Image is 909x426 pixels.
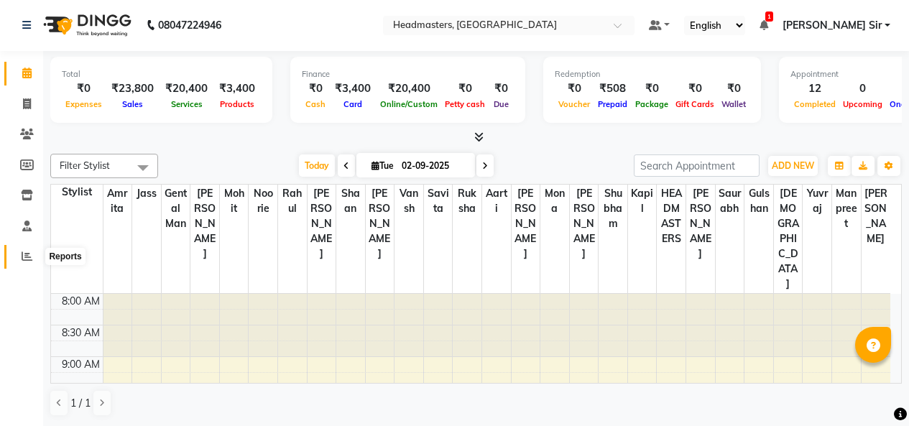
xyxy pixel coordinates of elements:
[716,185,744,218] span: Saurabh
[366,185,394,263] span: [PERSON_NAME]
[132,185,161,203] span: Jass
[329,80,377,97] div: ₹3,400
[482,185,511,218] span: Aarti
[555,68,749,80] div: Redemption
[768,156,818,176] button: ADD NEW
[340,99,366,109] span: Card
[594,99,631,109] span: Prepaid
[302,68,514,80] div: Finance
[718,99,749,109] span: Wallet
[424,185,453,218] span: Savita
[862,185,890,248] span: [PERSON_NAME]
[106,80,160,97] div: ₹23,800
[760,19,768,32] a: 1
[628,185,657,218] span: Kapil
[512,185,540,263] span: [PERSON_NAME]
[555,99,594,109] span: Voucher
[59,294,103,309] div: 8:00 AM
[632,80,672,97] div: ₹0
[302,80,329,97] div: ₹0
[45,248,85,265] div: Reports
[632,99,672,109] span: Package
[59,325,103,341] div: 8:30 AM
[790,99,839,109] span: Completed
[377,99,441,109] span: Online/Custom
[657,185,686,248] span: HEADMASTERS
[594,80,632,97] div: ₹508
[103,185,132,218] span: Amrita
[489,80,514,97] div: ₹0
[772,160,814,171] span: ADD NEW
[599,185,627,233] span: Shubham
[397,155,469,177] input: 2025-09-02
[278,185,307,218] span: Rahul
[718,80,749,97] div: ₹0
[158,5,221,45] b: 08047224946
[160,80,213,97] div: ₹20,400
[308,185,336,263] span: [PERSON_NAME]
[119,99,147,109] span: Sales
[190,185,219,263] span: [PERSON_NAME]
[744,185,773,218] span: Gulshan
[368,160,397,171] span: Tue
[216,99,258,109] span: Products
[540,185,569,218] span: Mona
[839,99,886,109] span: Upcoming
[213,80,261,97] div: ₹3,400
[634,154,760,177] input: Search Appointment
[686,185,715,263] span: [PERSON_NAME]
[51,185,103,200] div: Stylist
[62,68,261,80] div: Total
[302,99,329,109] span: Cash
[774,185,803,293] span: [DEMOGRAPHIC_DATA]
[783,18,882,33] span: [PERSON_NAME] Sir
[453,185,481,218] span: Ruksha
[62,80,106,97] div: ₹0
[790,80,839,97] div: 12
[441,80,489,97] div: ₹0
[299,154,335,177] span: Today
[490,99,512,109] span: Due
[220,185,249,218] span: Mohit
[249,185,277,218] span: Noorie
[441,99,489,109] span: Petty cash
[839,80,886,97] div: 0
[336,185,365,218] span: Shaan
[167,99,206,109] span: Services
[59,357,103,372] div: 9:00 AM
[765,11,773,22] span: 1
[70,396,91,411] span: 1 / 1
[832,185,861,233] span: Manpreet
[555,80,594,97] div: ₹0
[394,185,423,218] span: Vansh
[162,185,190,233] span: Gental Man
[672,80,718,97] div: ₹0
[803,185,831,218] span: Yuvraj
[377,80,441,97] div: ₹20,400
[60,159,110,171] span: Filter Stylist
[672,99,718,109] span: Gift Cards
[37,5,135,45] img: logo
[62,99,106,109] span: Expenses
[570,185,599,263] span: [PERSON_NAME]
